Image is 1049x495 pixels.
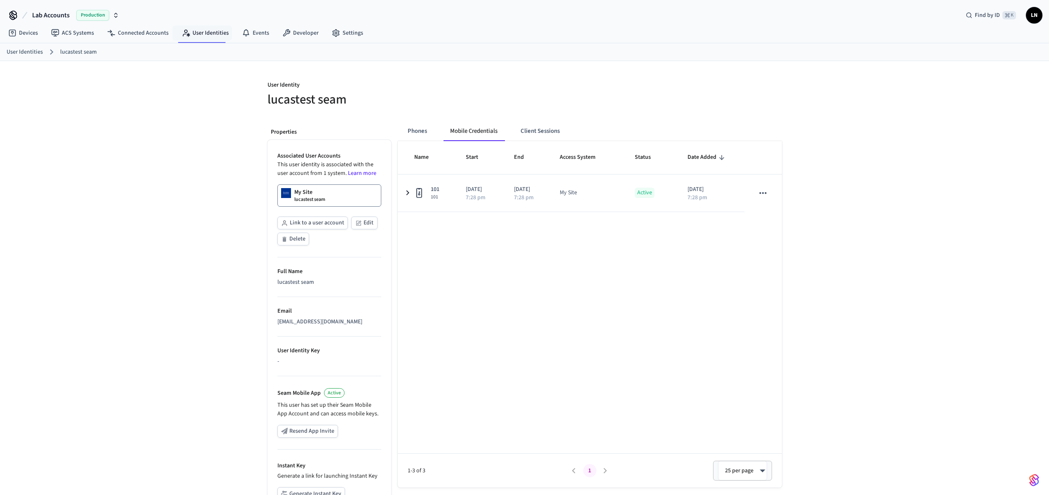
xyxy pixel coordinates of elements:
p: 7:28 pm [466,195,486,200]
span: Name [414,151,439,164]
button: Resend App Invite [277,425,338,438]
img: SeamLogoGradient.69752ec5.svg [1029,474,1039,487]
span: End [514,151,535,164]
a: ACS Systems [45,26,101,40]
span: Date Added [688,151,727,164]
p: Properties [271,128,388,137]
span: Lab Accounts [32,10,70,20]
p: User Identity Key [277,346,381,355]
table: sticky table [398,141,782,212]
p: My Site [294,188,312,196]
div: Find by ID⌘ K [959,8,1023,23]
a: My Sitelucastest seam [277,184,381,207]
p: lucastest seam [294,196,325,203]
span: LN [1027,8,1042,23]
button: Mobile Credentials [444,121,504,141]
button: page 1 [583,464,596,477]
button: Link to a user account [277,217,348,229]
div: My Site [560,189,577,197]
p: 7:28 pm [688,195,707,200]
span: Production [76,10,109,21]
a: User Identities [7,48,43,57]
span: 101 [431,185,439,194]
a: Learn more [348,169,376,177]
img: Dormakaba Community Site Logo [281,188,291,198]
p: [DATE] [514,185,540,194]
p: User Identity [268,81,520,91]
a: User Identities [175,26,235,40]
span: Active [328,389,341,396]
a: Events [235,26,276,40]
p: [DATE] [466,185,495,194]
p: Instant Key [277,462,381,470]
div: - [277,357,381,366]
p: Associated User Accounts [277,152,381,160]
div: [EMAIL_ADDRESS][DOMAIN_NAME] [277,318,381,326]
button: Phones [401,121,434,141]
p: This user has set up their Seam Mobile App Account and can access mobile keys. [277,401,381,418]
p: 7:28 pm [514,195,534,200]
a: lucastest seam [60,48,97,57]
a: Settings [325,26,370,40]
span: Access System [560,151,606,164]
button: Edit [351,217,378,229]
span: Start [466,151,489,164]
span: Find by ID [975,11,1000,19]
div: 25 per page [718,461,767,481]
button: Client Sessions [514,121,566,141]
button: LN [1026,7,1042,24]
p: Generate a link for launching Instant Key [277,472,381,481]
span: 101 [431,194,439,200]
p: This user identity is associated with the user account from 1 system. [277,160,381,178]
p: Email [277,307,381,316]
span: 1-3 of 3 [408,467,566,475]
a: Connected Accounts [101,26,175,40]
span: ⌘ K [1002,11,1016,19]
p: Active [635,188,655,198]
p: Full Name [277,267,381,276]
p: Seam Mobile App [277,389,321,398]
a: Devices [2,26,45,40]
span: Status [635,151,662,164]
a: Developer [276,26,325,40]
p: [DATE] [688,185,735,194]
nav: pagination navigation [566,464,613,477]
div: lucastest seam [277,278,381,287]
button: Delete [277,233,309,245]
h5: lucastest seam [268,91,520,108]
